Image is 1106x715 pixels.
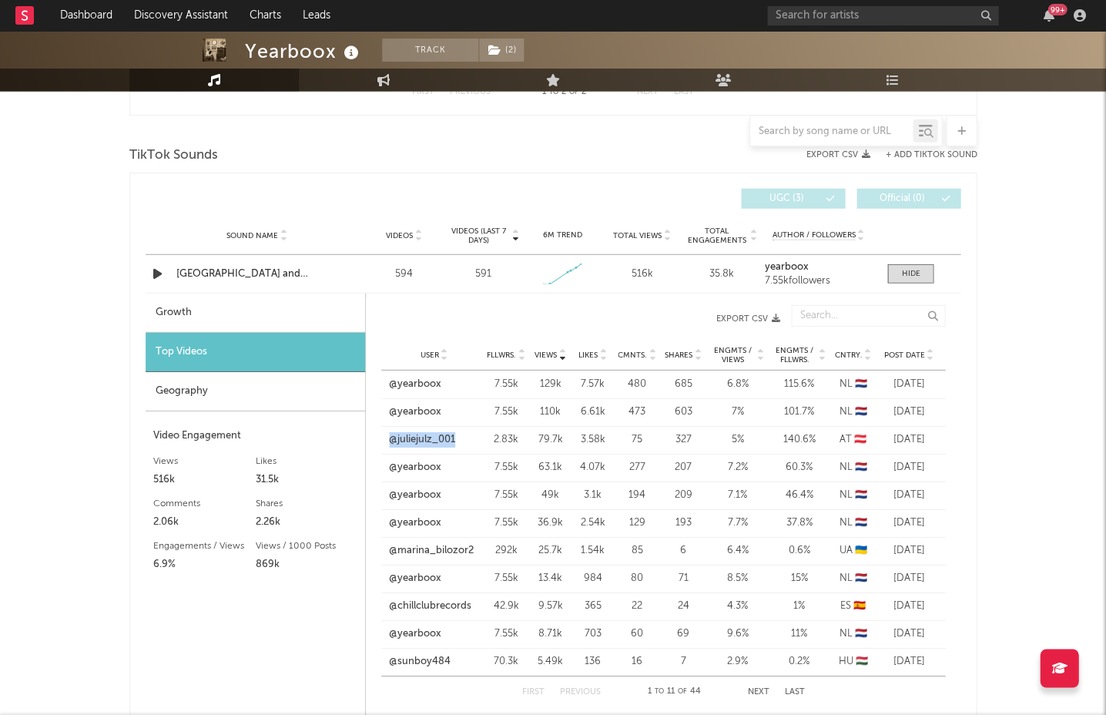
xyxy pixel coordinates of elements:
[772,377,826,392] div: 115.6 %
[256,452,358,471] div: Likes
[1043,9,1054,22] button: 99+
[1047,4,1067,15] div: 99 +
[527,230,598,241] div: 6M Trend
[664,460,702,475] div: 207
[637,88,659,96] button: Next
[710,543,764,559] div: 6.4 %
[765,276,872,287] div: 7.55k followers
[389,488,441,503] a: @yearboox
[389,432,455,448] a: @juliejulz_001
[883,351,924,360] span: Post Date
[791,305,945,327] input: Search...
[487,571,525,586] div: 7.55k
[880,488,937,503] div: [DATE]
[618,351,647,360] span: Cmnts.
[487,599,525,614] div: 42.9k
[772,460,826,475] div: 60.3 %
[549,89,558,96] span: to
[853,601,866,611] span: 🇪🇸
[618,488,656,503] div: 194
[678,688,687,695] span: of
[618,571,656,586] div: 80
[533,460,568,475] div: 63.1k
[880,654,937,670] div: [DATE]
[176,267,337,282] a: [GEOGRAPHIC_DATA] and [GEOGRAPHIC_DATA]
[880,543,937,559] div: [DATE]
[664,404,702,420] div: 603
[535,351,557,360] span: Views
[533,432,568,448] div: 79.7k
[389,654,451,670] a: @sunboy484
[397,314,779,324] button: Export CSV
[575,515,610,531] div: 2.54k
[521,83,606,102] div: 1 2 2
[685,227,748,245] span: Total Engagements
[146,372,365,411] div: Geography
[767,6,998,25] input: Search for artists
[382,39,478,62] button: Track
[575,599,610,614] div: 365
[710,599,764,614] div: 4.3 %
[618,432,656,448] div: 75
[710,346,755,364] span: Engmts / Views
[487,377,525,392] div: 7.55k
[421,351,439,360] span: User
[772,626,826,642] div: 11 %
[880,626,937,642] div: [DATE]
[618,377,656,392] div: 480
[575,571,610,586] div: 984
[772,230,855,240] span: Author / Followers
[450,88,491,96] button: Previous
[522,688,545,697] button: First
[834,351,862,360] span: Cntry.
[575,654,610,670] div: 136
[487,488,525,503] div: 7.55k
[880,377,937,392] div: [DATE]
[833,654,872,670] div: HU
[784,688,804,697] button: Last
[153,513,256,532] div: 2.06k
[870,151,977,159] button: + Add TikTok Sound
[674,88,694,96] button: Last
[487,404,525,420] div: 7.55k
[772,404,826,420] div: 101.7 %
[664,571,702,586] div: 71
[389,626,441,642] a: @yearboox
[389,543,474,559] a: @marina_bilozor2
[885,151,977,159] button: + Add TikTok Sound
[389,571,441,586] a: @yearboox
[854,629,866,639] span: 🇳🇱
[389,460,441,475] a: @yearboox
[685,267,757,282] div: 35.8k
[751,194,822,203] span: UGC ( 3 )
[806,150,870,159] button: Export CSV
[487,654,525,670] div: 70.3k
[655,688,664,695] span: to
[710,404,764,420] div: 7 %
[153,537,256,556] div: Engagements / Views
[772,571,826,586] div: 15 %
[487,460,525,475] div: 7.55k
[664,515,702,531] div: 193
[575,543,610,559] div: 1.54k
[632,683,716,701] div: 1 11 44
[487,351,516,360] span: Fllwrs.
[533,488,568,503] div: 49k
[856,189,960,209] button: Official(0)
[226,231,278,240] span: Sound Name
[560,688,601,697] button: Previous
[533,543,568,559] div: 25.7k
[487,515,525,531] div: 7.55k
[578,351,598,360] span: Likes
[710,377,764,392] div: 6.8 %
[256,495,358,513] div: Shares
[710,432,764,448] div: 5 %
[389,377,441,392] a: @yearboox
[575,432,610,448] div: 3.58k
[854,462,866,472] span: 🇳🇱
[475,267,491,282] div: 591
[741,189,845,209] button: UGC(3)
[389,515,441,531] a: @yearboox
[854,435,866,445] span: 🇦🇹
[664,599,702,614] div: 24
